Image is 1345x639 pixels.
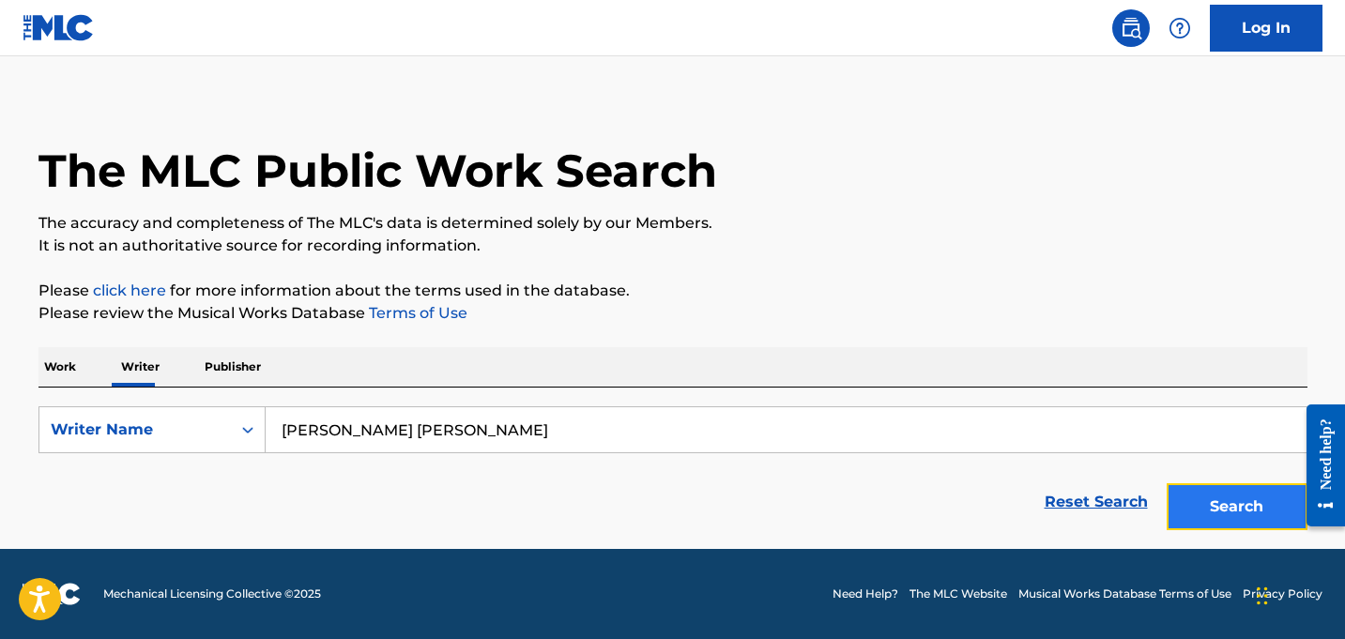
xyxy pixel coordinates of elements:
[51,418,220,441] div: Writer Name
[23,14,95,41] img: MLC Logo
[93,281,166,299] a: click here
[38,347,82,387] p: Work
[1120,17,1142,39] img: search
[1112,9,1150,47] a: Public Search
[199,347,267,387] p: Publisher
[23,583,81,605] img: logo
[1243,586,1322,602] a: Privacy Policy
[38,302,1307,325] p: Please review the Musical Works Database
[115,347,165,387] p: Writer
[1167,483,1307,530] button: Search
[1251,549,1345,639] iframe: Chat Widget
[38,235,1307,257] p: It is not an authoritative source for recording information.
[1292,389,1345,540] iframe: Resource Center
[1035,481,1157,523] a: Reset Search
[38,143,717,199] h1: The MLC Public Work Search
[38,280,1307,302] p: Please for more information about the terms used in the database.
[1257,568,1268,624] div: Drag
[1161,9,1199,47] div: Help
[103,586,321,602] span: Mechanical Licensing Collective © 2025
[833,586,898,602] a: Need Help?
[38,406,1307,540] form: Search Form
[1169,17,1191,39] img: help
[1210,5,1322,52] a: Log In
[909,586,1007,602] a: The MLC Website
[1018,586,1231,602] a: Musical Works Database Terms of Use
[38,212,1307,235] p: The accuracy and completeness of The MLC's data is determined solely by our Members.
[365,304,467,322] a: Terms of Use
